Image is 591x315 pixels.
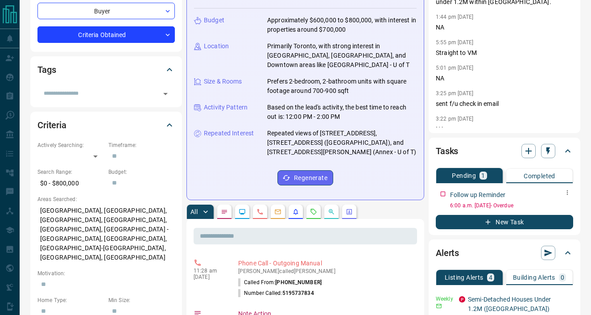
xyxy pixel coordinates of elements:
[292,208,299,215] svg: Listing Alerts
[267,77,417,96] p: Prefers 2-bedroom, 2-bathroom units with square footage around 700-900 sqft
[436,144,458,158] h2: Tasks
[37,195,175,203] p: Areas Searched:
[204,16,224,25] p: Budget
[436,303,442,309] svg: Email
[37,26,175,43] div: Criteria Obtained
[221,208,228,215] svg: Notes
[37,269,175,277] p: Motivation:
[436,39,474,46] p: 5:55 pm [DATE]
[37,63,56,77] h2: Tags
[37,296,104,304] p: Home Type:
[452,172,476,179] p: Pending
[436,215,573,229] button: New Task
[37,3,175,19] div: Buyer
[37,176,104,191] p: $0 - $800,000
[561,274,564,281] p: 0
[274,208,281,215] svg: Emails
[204,129,254,138] p: Repeated Interest
[238,268,413,274] p: [PERSON_NAME] called [PERSON_NAME]
[159,88,172,100] button: Open
[239,208,246,215] svg: Lead Browsing Activity
[277,170,333,185] button: Regenerate
[190,209,198,215] p: All
[468,296,551,312] a: Semi-Detached Houses Under 1.2M ([GEOGRAPHIC_DATA])
[524,173,555,179] p: Completed
[310,208,317,215] svg: Requests
[436,48,573,58] p: Straight to VM
[238,278,322,286] p: Called From:
[256,208,264,215] svg: Calls
[436,242,573,264] div: Alerts
[204,42,229,51] p: Location
[436,90,474,97] p: 3:25 pm [DATE]
[37,118,66,132] h2: Criteria
[513,274,555,281] p: Building Alerts
[328,208,335,215] svg: Opportunities
[267,16,417,34] p: Approximately $600,000 to $800,000, with interest in properties around $700,000
[194,274,225,280] p: [DATE]
[37,114,175,136] div: Criteria
[346,208,353,215] svg: Agent Actions
[267,129,417,157] p: Repeated views of [STREET_ADDRESS], [STREET_ADDRESS] ([GEOGRAPHIC_DATA]), and [STREET_ADDRESS][PE...
[37,203,175,265] p: [GEOGRAPHIC_DATA], [GEOGRAPHIC_DATA], [GEOGRAPHIC_DATA], [GEOGRAPHIC_DATA], [GEOGRAPHIC_DATA], [G...
[445,274,484,281] p: Listing Alerts
[436,295,454,303] p: Weekly
[108,141,175,149] p: Timeframe:
[436,116,474,122] p: 3:22 pm [DATE]
[204,77,242,86] p: Size & Rooms
[37,141,104,149] p: Actively Searching:
[204,103,248,112] p: Activity Pattern
[450,190,505,200] p: Follow up Reminder
[108,296,175,304] p: Min Size:
[108,168,175,176] p: Budget:
[436,99,573,109] p: sent f/u check in email
[436,65,474,71] p: 5:01 pm [DATE]
[267,42,417,70] p: Primarily Toronto, with strong interest in [GEOGRAPHIC_DATA], [GEOGRAPHIC_DATA], and Downtown are...
[481,172,485,179] p: 1
[238,289,314,297] p: Number Called:
[275,279,322,286] span: [PHONE_NUMBER]
[436,74,573,83] p: NA
[194,268,225,274] p: 11:28 am
[282,290,314,296] span: 5195737834
[436,246,459,260] h2: Alerts
[267,103,417,122] p: Based on the lead's activity, the best time to reach out is: 12:00 PM - 2:00 PM
[436,14,474,20] p: 1:44 pm [DATE]
[37,168,104,176] p: Search Range:
[238,259,413,268] p: Phone Call - Outgoing Manual
[436,140,573,162] div: Tasks
[436,125,573,134] p: NA
[436,23,573,32] p: NA
[459,296,465,302] div: property.ca
[37,59,175,80] div: Tags
[450,202,573,210] p: 6:00 a.m. [DATE] - Overdue
[489,274,492,281] p: 4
